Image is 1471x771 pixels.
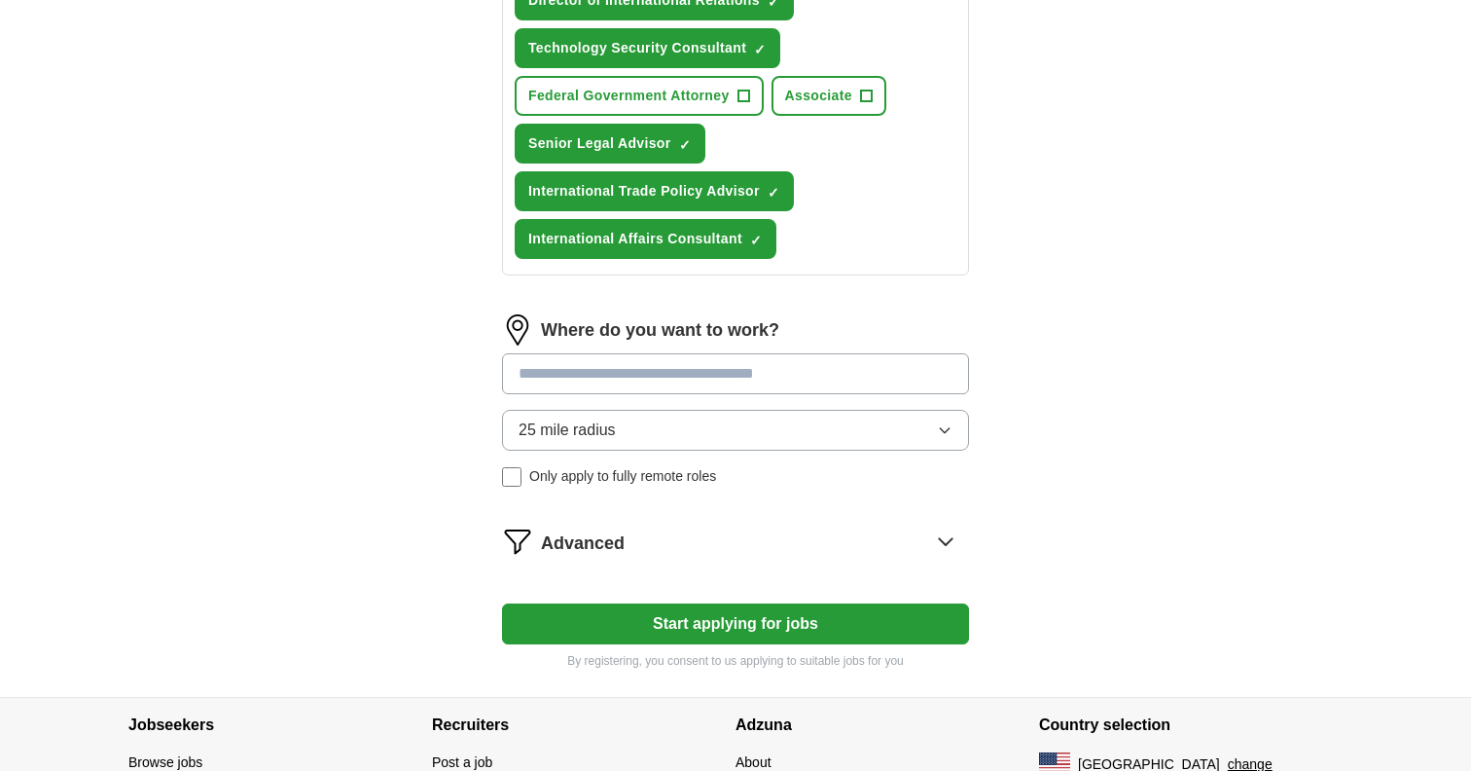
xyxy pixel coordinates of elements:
span: ✓ [768,185,779,201]
a: Browse jobs [128,754,202,770]
span: Associate [785,86,852,106]
span: Federal Government Attorney [528,86,730,106]
img: location.png [502,314,533,346]
span: Senior Legal Advisor [528,133,671,154]
a: About [735,754,771,770]
button: Start applying for jobs [502,604,969,644]
button: Federal Government Attorney [515,76,764,116]
span: Only apply to fully remote roles [529,466,716,487]
p: By registering, you consent to us applying to suitable jobs for you [502,652,969,670]
button: Technology Security Consultant✓ [515,28,780,68]
button: International Trade Policy Advisor✓ [515,171,794,211]
a: Post a job [432,754,492,770]
img: filter [502,526,533,557]
span: ✓ [750,233,762,248]
span: Advanced [541,531,625,557]
button: Senior Legal Advisor✓ [515,124,705,164]
button: 25 mile radius [502,410,969,451]
span: ✓ [679,137,691,153]
span: 25 mile radius [519,419,616,442]
h4: Country selection [1039,698,1343,753]
span: Technology Security Consultant [528,38,746,58]
input: Only apply to fully remote roles [502,467,521,487]
span: International Affairs Consultant [528,229,742,249]
span: International Trade Policy Advisor [528,181,760,202]
button: Associate [771,76,886,116]
span: ✓ [754,42,766,57]
label: Where do you want to work? [541,317,779,344]
button: International Affairs Consultant✓ [515,219,776,259]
